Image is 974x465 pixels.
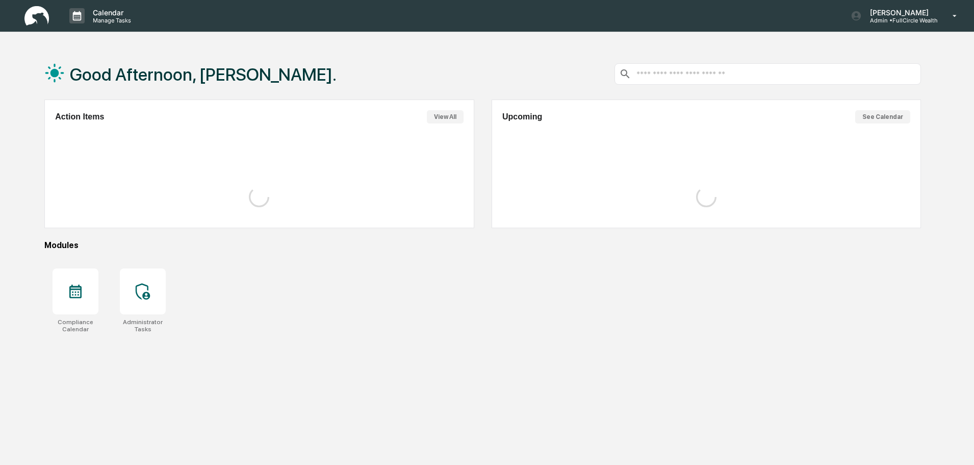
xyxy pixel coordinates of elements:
[862,17,938,24] p: Admin • FullCircle Wealth
[120,319,166,333] div: Administrator Tasks
[85,17,136,24] p: Manage Tasks
[862,8,938,17] p: [PERSON_NAME]
[55,112,104,121] h2: Action Items
[44,240,921,250] div: Modules
[70,64,337,85] h1: Good Afternoon, [PERSON_NAME].
[502,112,542,121] h2: Upcoming
[24,6,49,26] img: logo
[85,8,136,17] p: Calendar
[427,110,464,124] button: View All
[53,319,98,333] div: Compliance Calendar
[855,110,910,124] button: See Calendar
